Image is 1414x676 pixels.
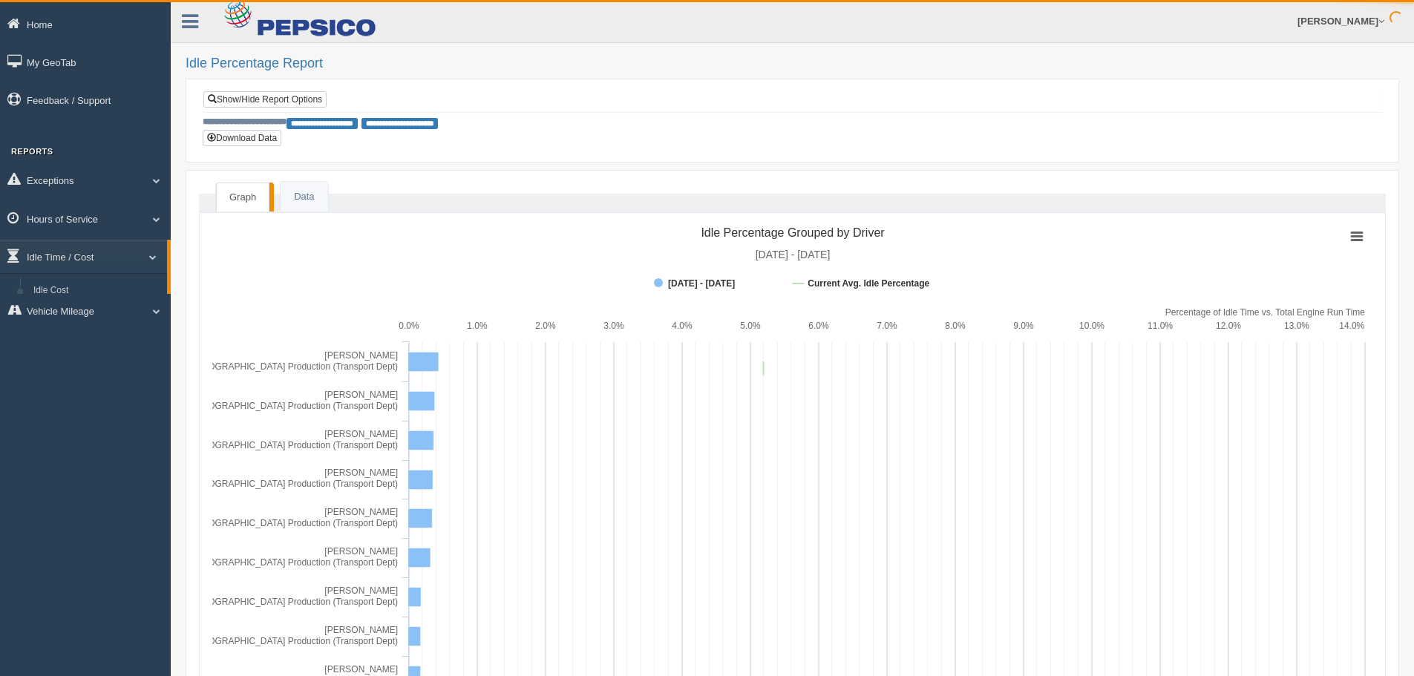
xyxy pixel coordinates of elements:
text: 12.0% [1216,321,1241,331]
text: 2.0% [535,321,556,331]
text: 5.0% [740,321,761,331]
text: 3.0% [603,321,624,331]
tspan: Nashville [GEOGRAPHIC_DATA] Production (Transport Dept) [154,401,398,411]
tspan: [PERSON_NAME] [324,350,398,361]
text: 0.0% [399,321,419,331]
text: 10.0% [1079,321,1104,331]
tspan: Idle Percentage Grouped by Driver [701,226,885,239]
text: 4.0% [672,321,693,331]
tspan: Nashville [GEOGRAPHIC_DATA] Production (Transport Dept) [154,479,398,489]
text: 14.0% [1339,321,1364,331]
a: Idle Cost [27,278,167,304]
tspan: [PERSON_NAME] [324,625,398,635]
tspan: [PERSON_NAME] [324,429,398,439]
tspan: [PERSON_NAME] [324,507,398,517]
text: 9.0% [1013,321,1034,331]
tspan: Nashville [GEOGRAPHIC_DATA] Production (Transport Dept) [154,557,398,568]
text: 1.0% [467,321,488,331]
button: Download Data [203,130,281,146]
tspan: Nashville [GEOGRAPHIC_DATA] Production (Transport Dept) [154,361,398,372]
a: Graph [216,183,269,212]
tspan: Nashville [GEOGRAPHIC_DATA] Production (Transport Dept) [154,636,398,646]
tspan: Nashville [GEOGRAPHIC_DATA] Production (Transport Dept) [154,440,398,450]
text: 6.0% [808,321,829,331]
tspan: Nashville [GEOGRAPHIC_DATA] Production (Transport Dept) [154,597,398,607]
tspan: [DATE] - [DATE] [756,249,831,260]
tspan: Percentage of Idle Time vs. Total Engine Run Time [1165,307,1366,318]
text: 7.0% [877,321,897,331]
tspan: Current Avg. Idle Percentage [808,278,929,289]
text: 11.0% [1148,321,1173,331]
tspan: [PERSON_NAME] [324,467,398,478]
tspan: [PERSON_NAME] [324,390,398,400]
a: Show/Hide Report Options [203,91,327,108]
tspan: [PERSON_NAME] [324,585,398,596]
text: 8.0% [945,321,966,331]
h2: Idle Percentage Report [186,56,1399,71]
tspan: [DATE] - [DATE] [668,278,735,289]
tspan: [PERSON_NAME] [324,546,398,557]
tspan: [PERSON_NAME] [324,664,398,675]
tspan: Nashville [GEOGRAPHIC_DATA] Production (Transport Dept) [154,518,398,528]
a: Data [281,182,327,212]
text: 13.0% [1284,321,1309,331]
